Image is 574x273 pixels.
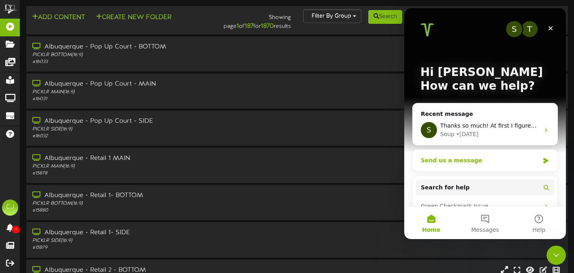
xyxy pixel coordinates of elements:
[32,96,246,103] div: # 16031
[32,237,246,244] div: PICKLR SIDE ( 16:9 )
[52,122,74,130] div: • [DATE]
[206,9,297,31] div: Showing page of for results
[32,163,246,170] div: PICKLR MAIN ( 16:9 )
[32,59,246,65] div: # 16033
[17,194,135,202] div: Green Checkmark Issue
[54,199,108,231] button: Messages
[32,244,246,251] div: # 15879
[32,117,246,126] div: Albuquerque - Pop Up Court - SIDE
[32,52,246,59] div: PICKLR BOTTOM ( 16:9 )
[36,114,349,121] span: Thanks so much! At first I figured it was just this morning, so I tried again this afternoon with...
[547,246,566,265] iframe: Intercom live chat
[32,89,246,96] div: PICKLR MAIN ( 16:9 )
[32,228,246,237] div: Albuquerque - Retail 1- SIDE
[8,141,154,164] div: Send us a message
[32,133,246,140] div: # 16032
[30,13,87,23] button: Add Content
[236,23,239,30] strong: 1
[303,9,361,23] button: Filter By Group
[32,80,246,89] div: Albuquerque - Pop Up Court - MAIN
[2,199,18,216] div: CJ
[32,154,246,163] div: Albuquerque - Retail 1 MAIN
[18,219,36,225] span: Home
[128,219,141,225] span: Help
[93,13,174,23] button: Create New Folder
[32,191,246,200] div: Albuquerque - Retail 1- BOTTOM
[32,170,246,177] div: # 15878
[32,207,246,214] div: # 15880
[404,8,566,239] iframe: Intercom live chat
[12,226,20,233] span: 11
[67,219,95,225] span: Messages
[245,23,253,30] strong: 187
[17,175,65,184] span: Search for help
[12,171,150,187] button: Search for help
[261,23,274,30] strong: 1870
[32,42,246,52] div: Albuquerque - Pop Up Court - BOTTOM
[32,200,246,207] div: PICKLR BOTTOM ( 16:9 )
[17,148,135,157] div: Send us a message
[36,122,50,130] div: Soup
[108,199,162,231] button: Help
[32,126,246,133] div: PICKLR SIDE ( 16:9 )
[139,13,154,27] div: Close
[12,191,150,206] div: Green Checkmark Issue
[368,10,402,24] button: Search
